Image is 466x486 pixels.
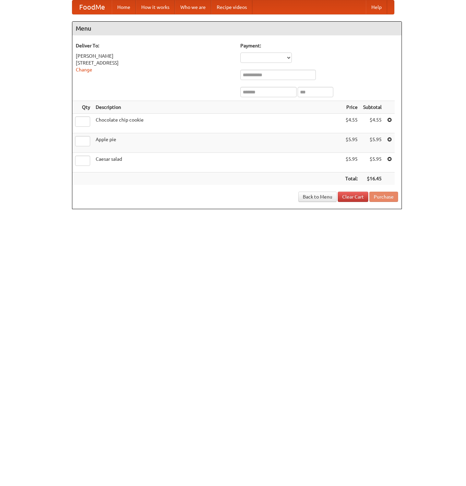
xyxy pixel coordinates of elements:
[366,0,387,14] a: Help
[93,114,343,133] td: Chocolate chip cookie
[343,172,360,185] th: Total:
[338,192,368,202] a: Clear Cart
[112,0,136,14] a: Home
[360,101,384,114] th: Subtotal
[360,133,384,153] td: $5.95
[343,114,360,133] td: $4.55
[93,133,343,153] td: Apple pie
[72,0,112,14] a: FoodMe
[360,172,384,185] th: $16.45
[360,114,384,133] td: $4.55
[76,59,234,66] div: [STREET_ADDRESS]
[343,101,360,114] th: Price
[240,42,398,49] h5: Payment:
[136,0,175,14] a: How it works
[343,133,360,153] td: $5.95
[343,153,360,172] td: $5.95
[76,53,234,59] div: [PERSON_NAME]
[175,0,211,14] a: Who we are
[360,153,384,172] td: $5.95
[72,101,93,114] th: Qty
[76,67,92,72] a: Change
[76,42,234,49] h5: Deliver To:
[369,192,398,202] button: Purchase
[93,153,343,172] td: Caesar salad
[72,22,402,35] h4: Menu
[93,101,343,114] th: Description
[298,192,337,202] a: Back to Menu
[211,0,252,14] a: Recipe videos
